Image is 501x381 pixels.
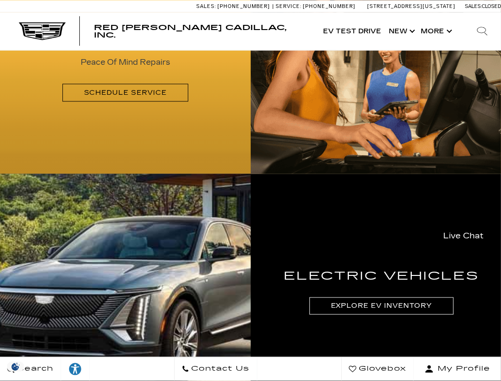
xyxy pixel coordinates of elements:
[417,12,454,50] button: More
[482,3,501,9] span: Closed
[276,3,301,9] span: Service:
[61,362,89,376] div: Explore your accessibility options
[5,362,26,372] img: Opt-Out Icon
[217,3,270,9] span: [PHONE_NUMBER]
[81,56,170,69] p: Peace Of Mind Repairs
[189,363,250,376] span: Contact Us
[367,3,455,9] a: [STREET_ADDRESS][US_STATE]
[15,363,54,376] span: Search
[94,23,310,38] a: Red [PERSON_NAME] Cadillac, Inc.
[196,3,216,9] span: Sales:
[414,358,501,381] button: Open user profile menu
[303,3,355,9] span: [PHONE_NUMBER]
[463,12,501,50] div: Search
[309,297,454,315] a: Explore EV Inventory
[356,363,406,376] span: Glovebox
[434,363,490,376] span: My Profile
[319,12,385,50] a: EV Test Drive
[5,362,26,372] section: Click to Open Cookie Consent Modal
[62,84,188,101] a: Schedule Service
[94,23,286,39] span: Red [PERSON_NAME] Cadillac, Inc.
[19,22,66,40] img: Cadillac Dark Logo with Cadillac White Text
[465,3,482,9] span: Sales:
[341,358,414,381] a: Glovebox
[196,3,272,8] a: Sales: [PHONE_NUMBER]
[284,267,479,286] h3: Electric Vehicles
[272,3,358,8] a: Service: [PHONE_NUMBER]
[385,12,417,50] a: New
[61,358,90,381] a: Explore your accessibility options
[174,358,257,381] a: Contact Us
[433,225,494,247] a: Live Chat
[439,230,488,241] span: Live Chat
